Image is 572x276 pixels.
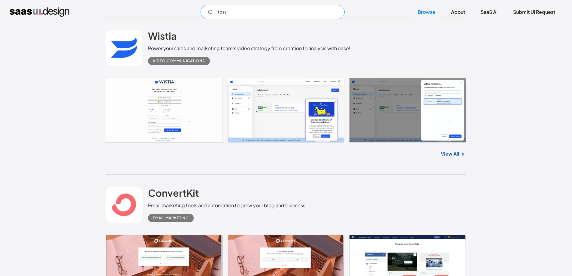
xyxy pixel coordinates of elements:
a: home [10,7,69,17]
a: View All [441,150,459,157]
input: Search UI designs you're looking for... [201,5,345,19]
a: Wistia [148,30,177,45]
form: Email Form [201,5,345,19]
div: Video Communications [153,57,205,65]
a: ConvertKit [148,187,199,202]
div: Power your sales and marketing team's video strategy from creation to analysis with ease! [148,45,350,52]
a: SaaS Ai [474,5,505,19]
h2: Wistia [148,30,177,42]
h2: ConvertKit [148,187,199,199]
div: Email marketing tools and automation to grow your blog and business [148,202,305,209]
a: Submit UI Request [506,5,562,19]
div: Email Marketing [153,214,189,222]
a: Browse [410,5,443,19]
a: About [444,5,472,19]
